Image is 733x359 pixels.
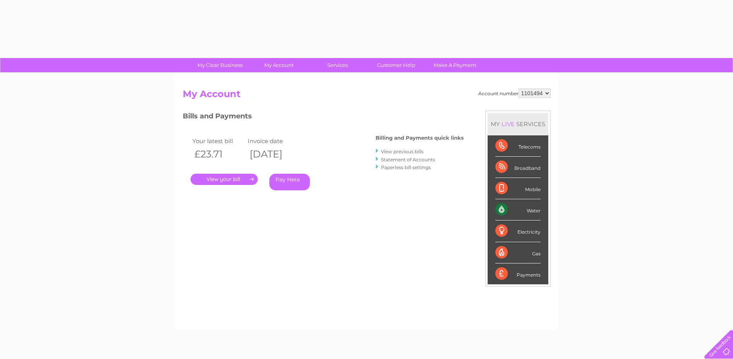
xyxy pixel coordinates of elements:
[500,120,516,128] div: LIVE
[495,263,541,284] div: Payments
[381,157,435,162] a: Statement of Accounts
[306,58,369,72] a: Services
[423,58,487,72] a: Make A Payment
[478,89,551,98] div: Account number
[364,58,428,72] a: Customer Help
[495,157,541,178] div: Broadband
[376,135,464,141] h4: Billing and Payments quick links
[495,221,541,242] div: Electricity
[247,58,311,72] a: My Account
[190,146,246,162] th: £23.71
[183,111,464,124] h3: Bills and Payments
[488,113,548,135] div: MY SERVICES
[183,89,551,103] h2: My Account
[190,136,246,146] td: Your latest bill
[495,242,541,263] div: Gas
[188,58,252,72] a: My Clear Business
[495,135,541,157] div: Telecoms
[246,136,301,146] td: Invoice date
[381,164,431,170] a: Paperless bill settings
[495,178,541,199] div: Mobile
[381,149,423,154] a: View previous bills
[269,174,310,190] a: Pay Here
[190,174,258,185] a: .
[246,146,301,162] th: [DATE]
[495,199,541,221] div: Water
